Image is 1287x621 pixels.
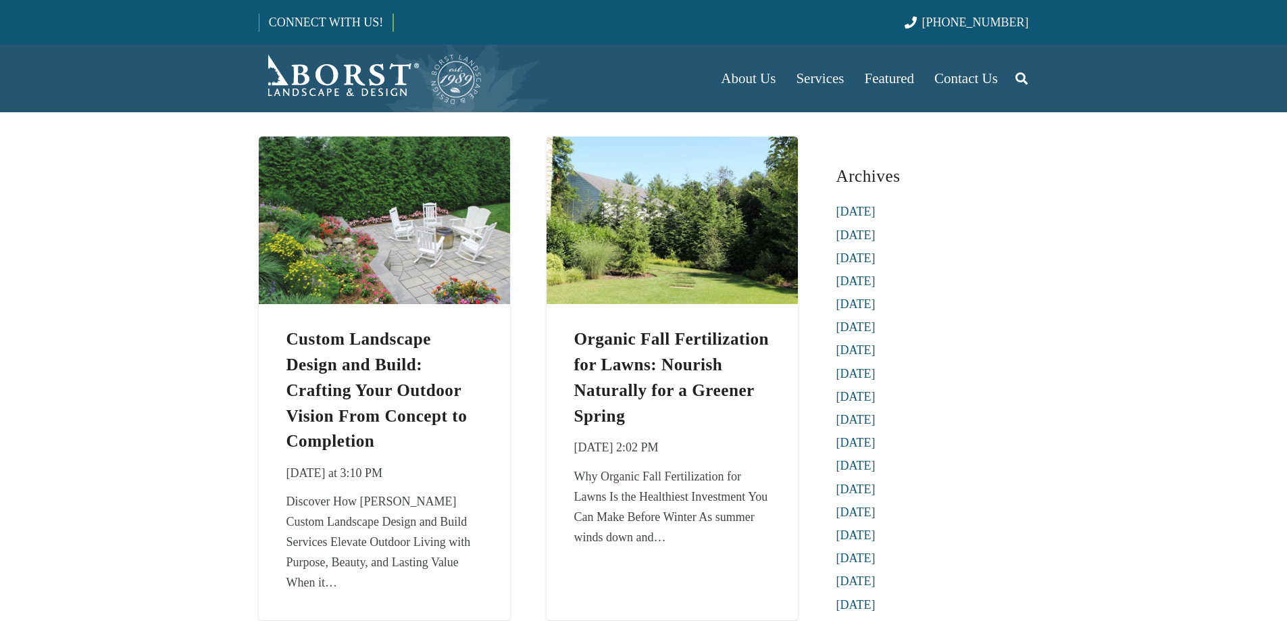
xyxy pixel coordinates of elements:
[836,205,876,218] a: [DATE]
[259,6,393,39] a: CONNECT WITH US!
[286,330,467,450] a: Custom Landscape Design and Build: Crafting Your Outdoor Vision From Concept to Completion
[924,45,1008,112] a: Contact Us
[259,140,510,153] a: Custom Landscape Design and Build: Crafting Your Outdoor Vision From Concept to Completion
[836,551,876,565] a: [DATE]
[711,45,786,112] a: About Us
[922,16,1029,29] span: [PHONE_NUMBER]
[836,274,876,288] a: [DATE]
[574,437,658,457] time: 20 September 2025 at 14:02:43 America/New_York
[259,136,510,304] img: White rocking chairs circled around a fire pit on a stone patio surrounded by lush landscaping
[836,505,876,519] a: [DATE]
[836,598,876,612] a: [DATE]
[865,70,914,86] span: Featured
[836,436,876,449] a: [DATE]
[836,251,876,265] a: [DATE]
[547,136,798,304] img: A lush lawn surrounded by green evergreen trees with stone steps leading to a white house in the ...
[786,45,854,112] a: Services
[836,482,876,496] a: [DATE]
[836,367,876,380] a: [DATE]
[836,574,876,588] a: [DATE]
[1008,61,1035,95] a: Search
[796,70,844,86] span: Services
[836,320,876,334] a: [DATE]
[721,70,776,86] span: About Us
[836,528,876,542] a: [DATE]
[574,330,769,424] a: Organic Fall Fertilization for Lawns: Nourish Naturally for a Greener Spring
[286,463,382,483] time: 24 September 2025 at 15:10:58 America/New_York
[836,390,876,403] a: [DATE]
[836,228,876,242] a: [DATE]
[836,343,876,357] a: [DATE]
[855,45,924,112] a: Featured
[547,140,798,153] a: Organic Fall Fertilization for Lawns: Nourish Naturally for a Greener Spring
[905,16,1028,29] a: [PHONE_NUMBER]
[574,466,769,547] div: Why Organic Fall Fertilization for Lawns Is the Healthiest Investment You Can Make Before Winter ...
[286,491,482,593] div: Discover How [PERSON_NAME] Custom Landscape Design and Build Services Elevate Outdoor Living with...
[934,70,998,86] span: Contact Us
[836,161,1029,191] h3: Archives
[836,297,876,311] a: [DATE]
[836,413,876,426] a: [DATE]
[259,51,483,105] a: Borst-Logo
[836,459,876,472] a: [DATE]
